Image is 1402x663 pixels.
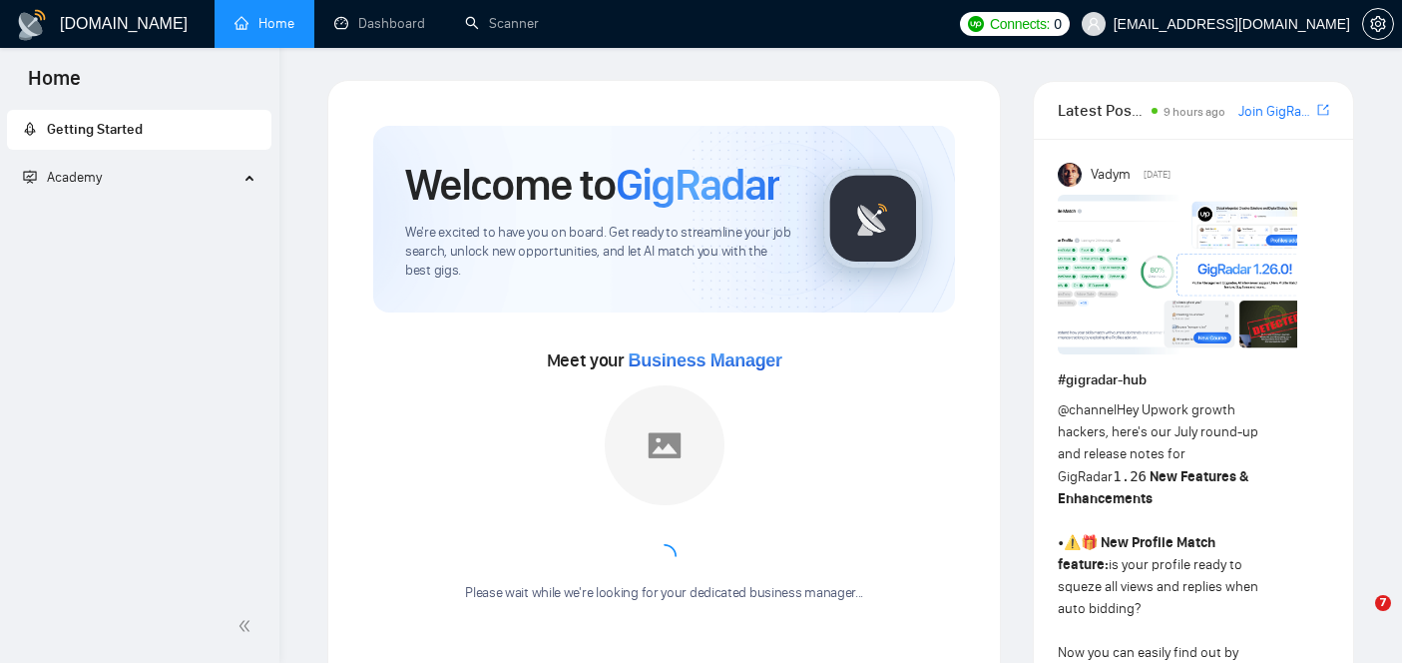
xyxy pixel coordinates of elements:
img: F09AC4U7ATU-image.png [1058,195,1297,354]
img: upwork-logo.png [968,16,984,32]
span: user [1087,17,1101,31]
span: We're excited to have you on board. Get ready to streamline your job search, unlock new opportuni... [405,224,791,281]
span: Academy [47,169,102,186]
span: 🎁 [1081,534,1098,551]
span: setting [1363,16,1393,32]
span: Getting Started [47,121,143,138]
a: dashboardDashboard [334,15,425,32]
span: 0 [1054,13,1062,35]
a: homeHome [234,15,294,32]
span: Connects: [990,13,1050,35]
span: [DATE] [1144,166,1170,184]
a: setting [1362,16,1394,32]
span: Meet your [547,349,782,371]
strong: New Features & Enhancements [1058,468,1248,507]
span: double-left [237,616,257,636]
h1: # gigradar-hub [1058,369,1329,391]
span: @channel [1058,401,1117,418]
span: Latest Posts from the GigRadar Community [1058,98,1146,123]
span: loading [653,544,677,568]
a: export [1317,101,1329,120]
span: 7 [1375,595,1391,611]
strong: New Profile Match feature: [1058,534,1215,573]
div: Please wait while we're looking for your dedicated business manager... [453,584,875,603]
li: Getting Started [7,110,271,150]
span: Academy [23,169,102,186]
a: searchScanner [465,15,539,32]
img: Vadym [1058,163,1082,187]
span: rocket [23,122,37,136]
span: export [1317,102,1329,118]
h1: Welcome to [405,158,779,212]
span: ⚠️ [1064,534,1081,551]
span: fund-projection-screen [23,170,37,184]
iframe: Intercom live chat [1334,595,1382,643]
button: setting [1362,8,1394,40]
span: Home [12,64,97,106]
img: placeholder.png [605,385,724,505]
img: gigradar-logo.png [823,169,923,269]
span: Business Manager [629,350,782,370]
a: Join GigRadar Slack Community [1238,101,1313,123]
code: 1.26 [1113,468,1147,484]
span: GigRadar [616,158,779,212]
span: 9 hours ago [1164,105,1225,119]
img: logo [16,9,48,41]
span: Vadym [1091,164,1131,186]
